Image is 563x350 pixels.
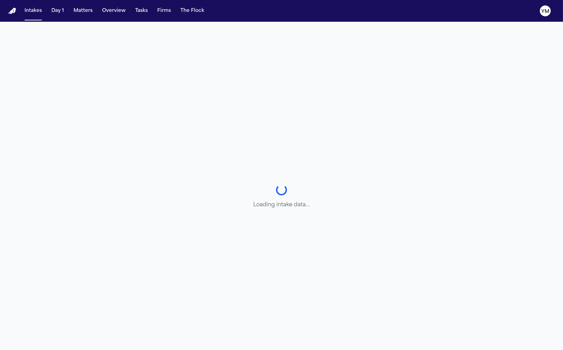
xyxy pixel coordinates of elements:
button: Day 1 [49,5,67,17]
p: Loading intake data... [253,201,310,209]
button: Intakes [22,5,45,17]
button: Firms [155,5,174,17]
button: Matters [71,5,95,17]
button: Overview [99,5,128,17]
button: Tasks [132,5,150,17]
a: Home [8,8,16,14]
img: Finch Logo [8,8,16,14]
button: The Flock [178,5,207,17]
